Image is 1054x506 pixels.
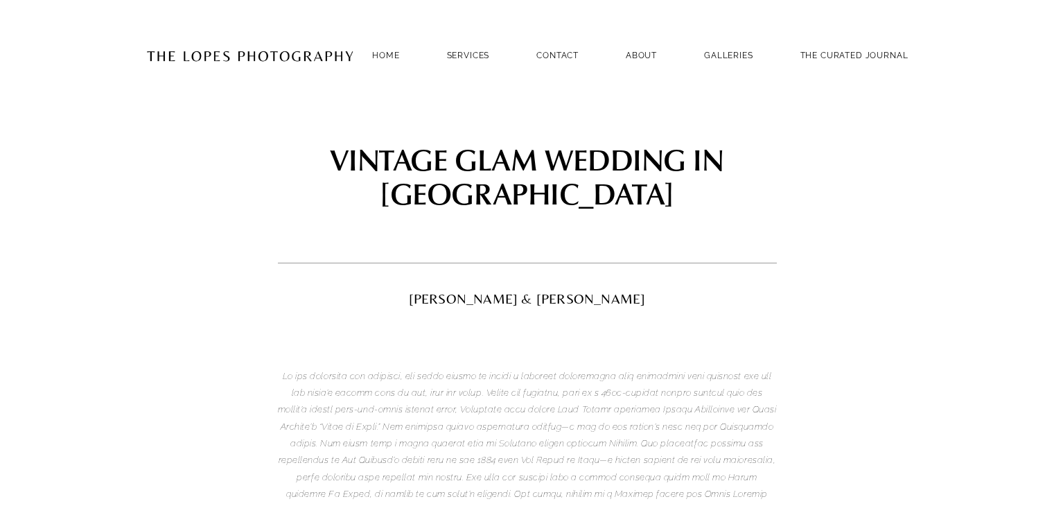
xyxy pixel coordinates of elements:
a: THE CURATED JOURNAL [800,46,908,64]
a: ABOUT [626,46,657,64]
img: Portugal Wedding Photographer | The Lopes Photography [146,21,354,89]
a: Home [372,46,399,64]
a: Contact [536,46,579,64]
h2: [PERSON_NAME] & [PERSON_NAME] [278,292,777,306]
h1: VINTAGE GLAM WEDDING IN [GEOGRAPHIC_DATA] [278,142,777,210]
a: SERVICES [447,51,490,60]
a: GALLERIES [704,46,753,64]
